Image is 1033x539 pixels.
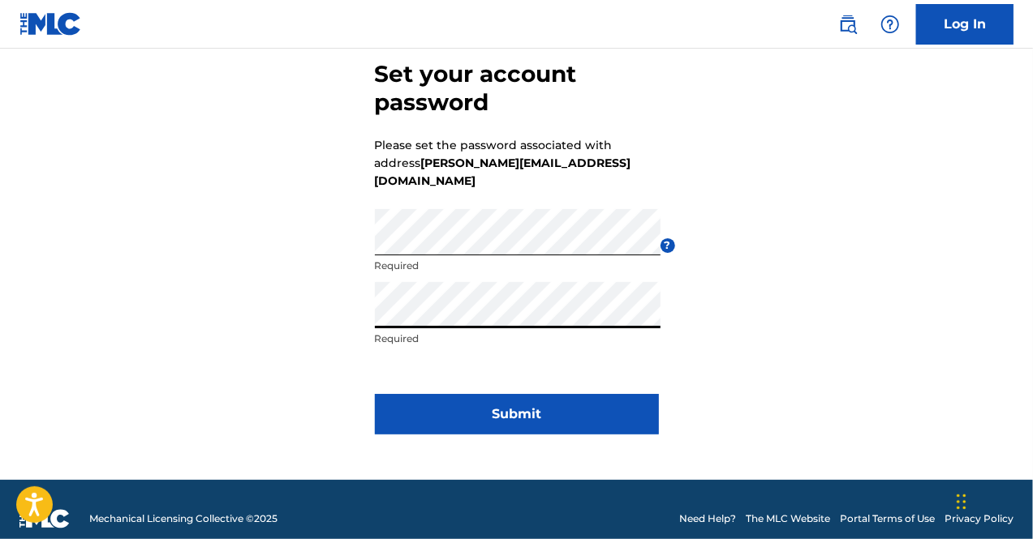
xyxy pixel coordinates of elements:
a: Privacy Policy [945,511,1014,526]
span: ? [661,238,675,253]
p: Required [375,332,661,346]
p: Required [375,259,661,273]
button: Submit [375,394,659,434]
img: logo [19,509,70,528]
a: Log In [916,4,1014,45]
img: search [838,15,858,34]
span: Mechanical Licensing Collective © 2025 [89,511,278,526]
a: Public Search [832,8,864,41]
strong: [PERSON_NAME][EMAIL_ADDRESS][DOMAIN_NAME] [375,156,631,188]
h3: Set your account password [375,60,659,117]
div: Drag [957,477,966,526]
p: Please set the password associated with address [375,136,659,190]
a: Need Help? [679,511,736,526]
img: help [880,15,900,34]
a: Portal Terms of Use [840,511,935,526]
a: The MLC Website [746,511,830,526]
img: MLC Logo [19,12,82,36]
iframe: Chat Widget [952,461,1033,539]
div: Help [874,8,906,41]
